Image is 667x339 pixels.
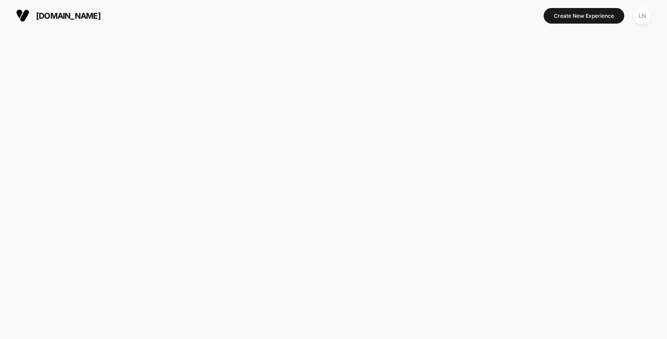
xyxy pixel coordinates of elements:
[544,8,624,24] button: Create New Experience
[631,7,654,25] button: LN
[36,11,101,20] span: [DOMAIN_NAME]
[16,9,29,22] img: Visually logo
[13,8,103,23] button: [DOMAIN_NAME]
[634,7,651,25] div: LN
